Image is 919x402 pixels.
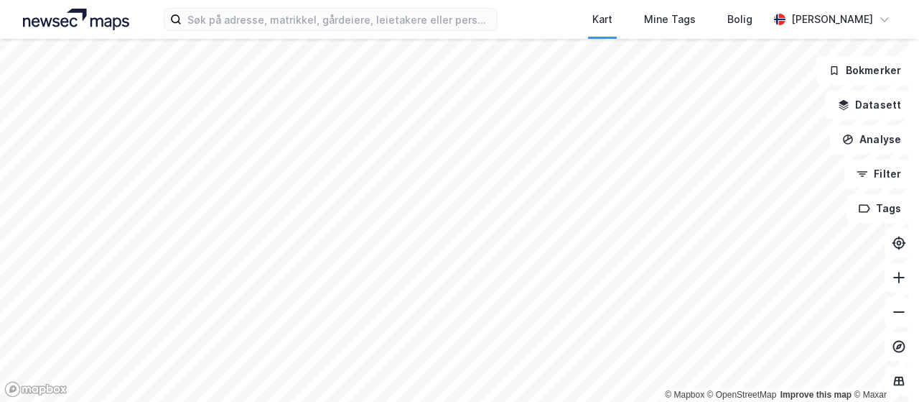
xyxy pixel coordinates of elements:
button: Bokmerker [816,56,913,85]
div: Kart [592,11,612,28]
a: OpenStreetMap [707,390,777,400]
input: Søk på adresse, matrikkel, gårdeiere, leietakere eller personer [182,9,497,30]
a: Mapbox homepage [4,381,67,398]
button: Filter [844,160,913,188]
img: logo.a4113a55bc3d86da70a041830d287a7e.svg [23,9,129,30]
div: Bolig [727,11,752,28]
a: Improve this map [780,390,852,400]
button: Tags [846,194,913,223]
button: Analyse [830,125,913,154]
a: Mapbox [665,390,704,400]
button: Datasett [826,91,913,119]
div: [PERSON_NAME] [791,11,873,28]
iframe: Chat Widget [847,333,919,402]
div: Kontrollprogram for chat [847,333,919,402]
div: Mine Tags [644,11,696,28]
